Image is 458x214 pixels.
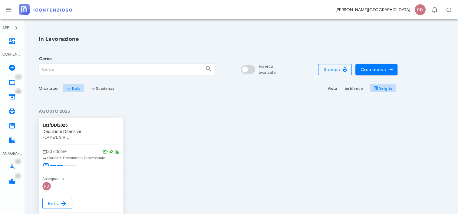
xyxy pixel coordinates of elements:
[341,84,367,92] button: Elenco
[345,86,364,91] span: Elenco
[15,88,22,94] span: Distintivo
[355,64,397,75] button: Crea nuova
[360,67,393,72] span: Crea nuova
[42,135,119,141] div: FLAME'L S.R.L.
[39,35,397,43] h1: In Lavorazione
[39,108,397,115] h4: agosto 2025
[91,86,115,91] span: Scadenza
[16,75,20,79] span: 112
[42,198,72,209] a: Entra
[67,86,80,91] span: Data
[42,122,68,128] div: 181/DD/2025
[42,148,119,155] div: 30 ottobre
[63,84,84,92] button: Data
[413,2,427,17] button: PD
[259,63,275,76] div: Ricerca avanzata
[42,128,119,135] div: Deduzioni Difensive
[19,4,72,15] img: logo-text-2x.png
[16,89,20,93] span: 68
[102,148,119,155] div: -52 gg
[318,64,352,75] button: Stampa
[16,160,20,164] span: 53
[15,158,21,164] span: Distintivo
[42,182,51,190] span: PD
[323,67,347,72] span: Stampa
[87,84,119,92] button: Scadenza
[328,85,337,92] div: Vista
[415,4,426,15] span: PD
[48,200,67,207] span: Entra
[15,74,22,80] span: Distintivo
[39,64,200,74] input: Cerca
[2,52,22,57] div: CONTENZIOSO
[370,84,396,92] button: Griglia
[39,85,59,92] div: Ordina per
[42,176,119,182] div: Assegnata a
[42,155,119,161] div: Caricare Documento Processuale
[427,2,442,17] button: Distintivo
[374,86,392,91] span: Griglia
[2,151,22,156] div: ANAGRAFICA
[335,7,410,13] div: [PERSON_NAME][GEOGRAPHIC_DATA]
[37,56,52,62] label: Cerca
[16,174,20,178] span: 35
[15,173,21,179] span: Distintivo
